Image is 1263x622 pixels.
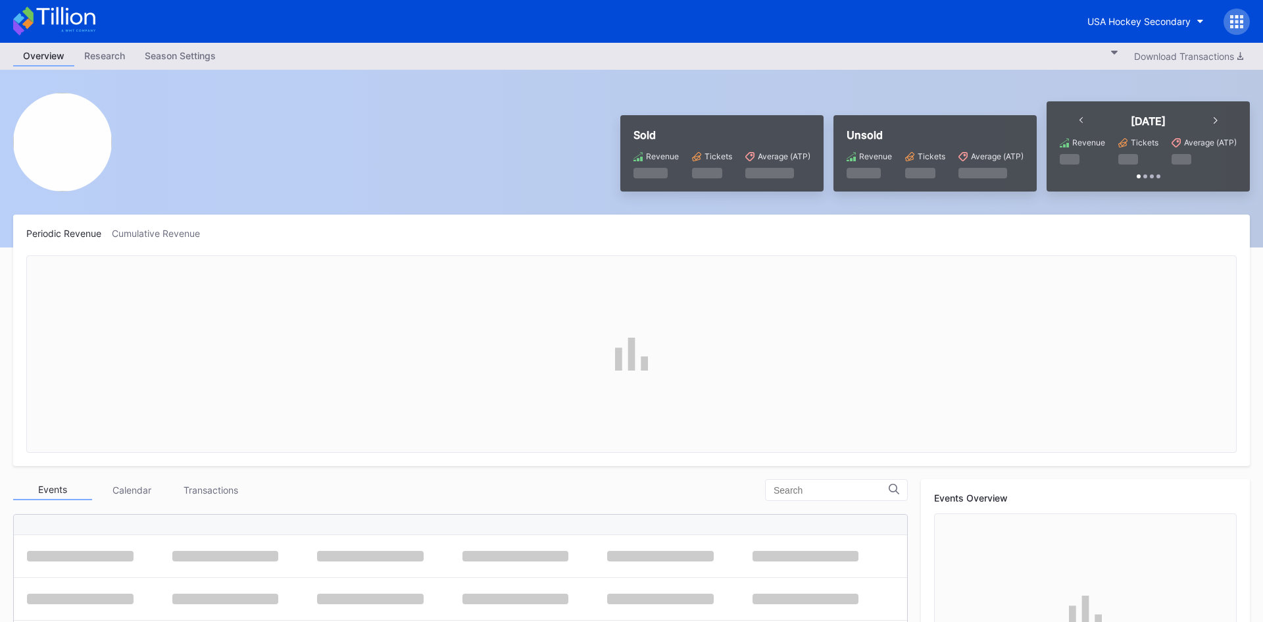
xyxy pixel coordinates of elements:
[1131,115,1166,128] div: [DATE]
[705,151,732,161] div: Tickets
[1131,138,1158,147] div: Tickets
[13,46,74,66] a: Overview
[1184,138,1237,147] div: Average (ATP)
[1087,16,1191,27] div: USA Hockey Secondary
[13,480,92,500] div: Events
[633,128,810,142] div: Sold
[74,46,135,66] a: Research
[171,480,250,500] div: Transactions
[1127,47,1250,65] button: Download Transactions
[859,151,892,161] div: Revenue
[112,228,210,239] div: Cumulative Revenue
[971,151,1024,161] div: Average (ATP)
[135,46,226,66] a: Season Settings
[1134,51,1243,62] div: Download Transactions
[758,151,810,161] div: Average (ATP)
[74,46,135,65] div: Research
[646,151,679,161] div: Revenue
[135,46,226,65] div: Season Settings
[934,492,1237,504] div: Events Overview
[918,151,945,161] div: Tickets
[1077,9,1214,34] button: USA Hockey Secondary
[1072,138,1105,147] div: Revenue
[26,228,112,239] div: Periodic Revenue
[774,485,889,496] input: Search
[92,480,171,500] div: Calendar
[847,128,1024,142] div: Unsold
